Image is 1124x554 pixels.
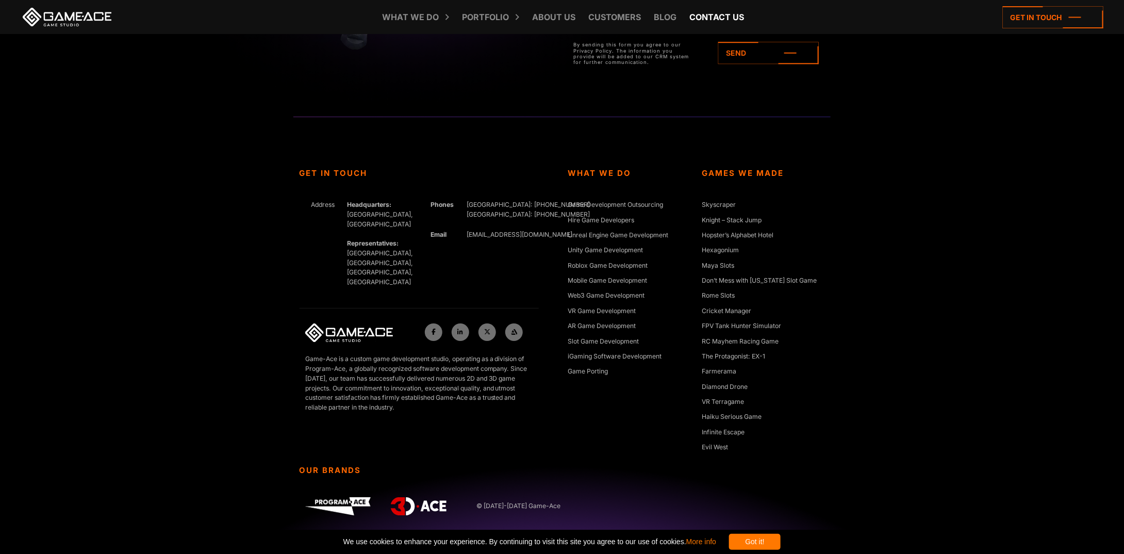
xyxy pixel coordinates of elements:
[702,428,745,438] a: Infinite Escape
[702,367,737,377] a: Farmerama
[702,200,736,210] a: Skyscraper
[568,200,663,210] a: Game Development Outsourcing
[305,354,533,413] p: Game-Ace is a custom game development studio, operating as a division of Program-Ace, a globally ...
[574,42,691,65] p: By sending this form you agree to our Privacy Policy. The information you provide will be added t...
[702,337,779,347] a: RC Mayhem Racing Game
[702,352,766,362] a: The Protagonist: EX-1
[702,246,739,256] a: Hexagonium
[702,276,817,286] a: Don’t Mess with [US_STATE] Slot Game
[702,397,745,408] a: VR Terragame
[431,231,447,238] strong: Email
[300,466,556,476] strong: Our Brands
[347,201,391,208] strong: Headquarters:
[467,210,590,218] span: [GEOGRAPHIC_DATA]: [PHONE_NUMBER]
[341,200,414,287] div: [GEOGRAPHIC_DATA], [GEOGRAPHIC_DATA] [GEOGRAPHIC_DATA], [GEOGRAPHIC_DATA], [GEOGRAPHIC_DATA], [GE...
[702,443,729,453] a: Evil West
[343,534,716,550] span: We use cookies to enhance your experience. By continuing to visit this site you agree to our use ...
[467,201,590,208] span: [GEOGRAPHIC_DATA]: [PHONE_NUMBER]
[702,306,752,317] a: Cricket Manager
[568,246,643,256] a: Unity Game Development
[568,169,690,178] strong: What We Do
[702,231,774,241] a: Hopster’s Alphabet Hotel
[702,169,825,178] strong: Games We Made
[305,323,393,342] img: Game-Ace Logo
[305,497,371,515] img: Program-Ace
[568,276,647,286] a: Mobile Game Development
[1003,6,1103,28] a: Get in touch
[568,352,662,362] a: iGaming Software Development
[568,291,644,301] a: Web3 Game Development
[568,337,639,347] a: Slot Game Development
[347,239,399,247] strong: Representatives:
[702,321,782,332] a: FPV Tank Hunter Simulator
[686,537,716,546] a: More info
[476,501,551,511] span: © [DATE]-[DATE] Game-Ace
[391,497,447,515] img: 3D-Ace
[702,261,735,271] a: Maya Slots
[568,306,636,317] a: VR Game Development
[467,231,572,238] a: [EMAIL_ADDRESS][DOMAIN_NAME]
[702,291,735,301] a: Rome Slots
[568,321,636,332] a: AR Game Development
[568,261,648,271] a: Roblox Game Development
[300,169,539,178] strong: Get In Touch
[311,201,335,208] span: Address
[568,367,608,377] a: Game Porting
[729,534,781,550] div: Got it!
[568,216,634,226] a: Hire Game Developers
[568,231,668,241] a: Unreal Engine Game Development
[431,201,454,208] strong: Phones
[718,42,819,64] a: Send
[702,216,762,226] a: Knight – Stack Jump
[702,382,748,393] a: Diamond Drone
[702,412,762,422] a: Haiku Serious Game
